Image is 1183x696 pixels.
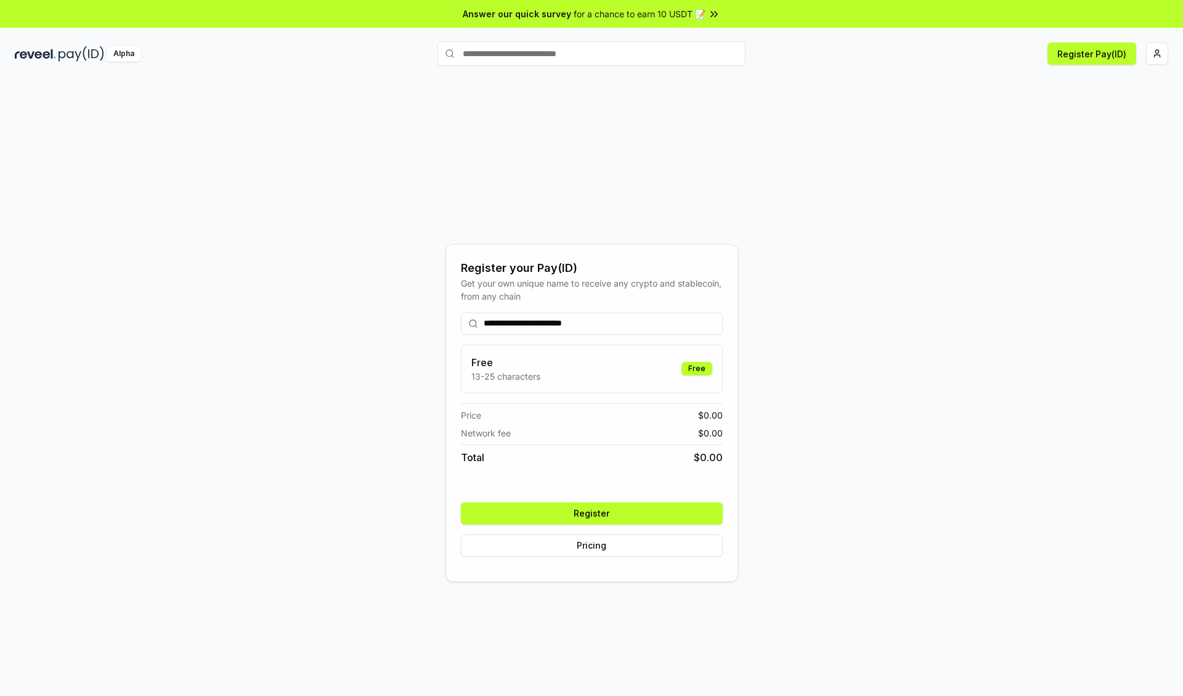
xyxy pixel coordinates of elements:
[698,409,723,422] span: $ 0.00
[694,450,723,465] span: $ 0.00
[681,362,712,375] div: Free
[461,502,723,525] button: Register
[59,46,104,62] img: pay_id
[15,46,56,62] img: reveel_dark
[1047,43,1136,65] button: Register Pay(ID)
[471,355,540,370] h3: Free
[461,534,723,557] button: Pricing
[463,7,571,20] span: Answer our quick survey
[574,7,705,20] span: for a chance to earn 10 USDT 📝
[461,260,723,277] div: Register your Pay(ID)
[461,450,484,465] span: Total
[461,409,481,422] span: Price
[471,370,540,383] p: 13-25 characters
[461,427,511,440] span: Network fee
[107,46,141,62] div: Alpha
[698,427,723,440] span: $ 0.00
[461,277,723,303] div: Get your own unique name to receive any crypto and stablecoin, from any chain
